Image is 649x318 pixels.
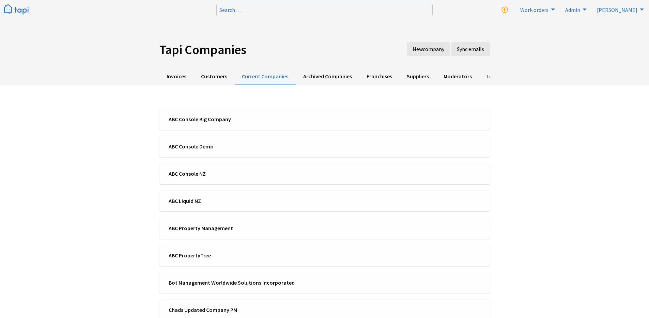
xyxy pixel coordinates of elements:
[159,163,490,184] a: ABC Console NZ
[501,7,508,13] i: New work order
[296,68,359,85] a: Archived Companies
[169,143,320,150] span: ABC Console Demo
[593,4,646,15] a: [PERSON_NAME]
[436,68,479,85] a: Moderators
[159,136,490,157] a: ABC Console Demo
[169,115,320,123] span: ABC Console Big Company
[219,6,242,13] span: Search …
[407,42,450,56] a: New
[159,109,490,130] a: ABC Console Big Company
[159,68,194,85] a: Invoices
[169,170,320,177] span: ABC Console NZ
[169,279,320,286] span: Bot Management Worldwide Solutions Incorporated
[593,4,646,15] li: Ken
[169,224,320,232] span: ABC Property Management
[159,218,490,239] a: ABC Property Management
[479,68,520,85] a: Lost Issues
[359,68,399,85] a: Franchises
[565,6,580,13] span: Admin
[169,306,320,314] span: Chads Updated Company PM
[159,191,490,211] a: ABC Liquid NZ
[516,4,557,15] a: Work orders
[423,46,444,52] span: company
[451,42,490,56] a: Sync emails
[4,4,29,15] img: Tapi logo
[520,6,548,13] span: Work orders
[597,6,637,13] span: [PERSON_NAME]
[235,68,296,85] a: Current Companies
[399,68,436,85] a: Suppliers
[159,245,490,266] a: ABC PropertyTree
[194,68,235,85] a: Customers
[169,197,320,205] span: ABC Liquid NZ
[159,272,490,293] a: Bot Management Worldwide Solutions Incorporated
[169,252,320,259] span: ABC PropertyTree
[561,4,588,15] a: Admin
[159,42,354,58] h1: Tapi Companies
